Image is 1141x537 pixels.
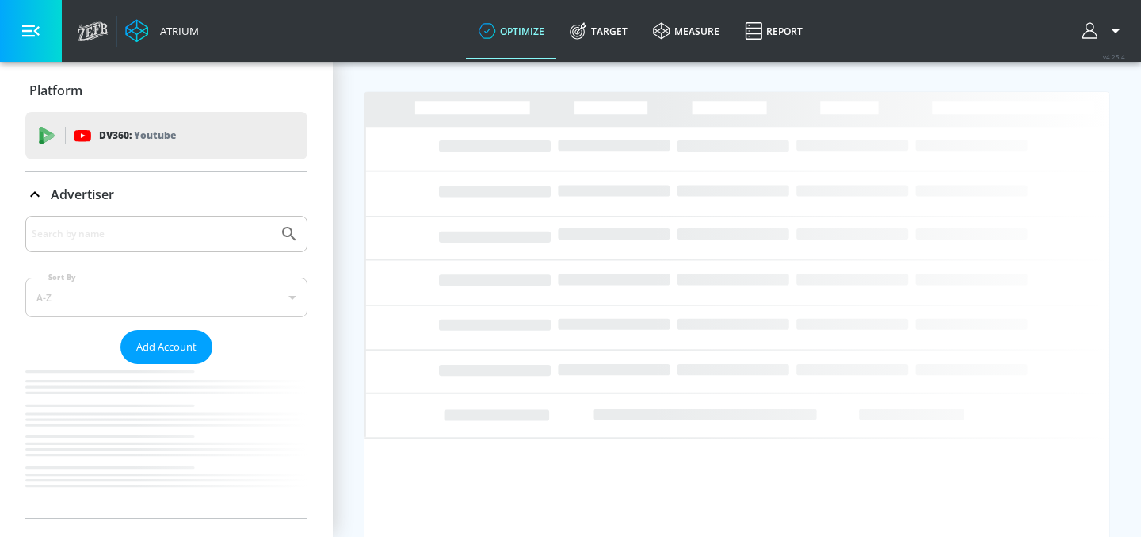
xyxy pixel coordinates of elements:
a: optimize [466,2,557,59]
div: A-Z [25,278,307,317]
input: Search by name [32,224,272,244]
button: Add Account [120,330,212,364]
p: DV360: [99,127,176,144]
div: Advertiser [25,172,307,217]
a: measure [640,2,732,59]
span: v 4.25.4 [1103,52,1125,61]
span: Add Account [136,338,197,356]
p: Advertiser [51,186,114,203]
label: Sort By [45,272,79,282]
div: DV360: Youtube [25,112,307,159]
div: Platform [25,68,307,113]
p: Youtube [134,127,176,144]
a: Target [557,2,640,59]
a: Atrium [125,19,199,43]
div: Atrium [154,24,199,38]
p: Platform [29,82,82,99]
nav: list of Advertiser [25,364,307,518]
a: Report [732,2,815,59]
div: Advertiser [25,216,307,518]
